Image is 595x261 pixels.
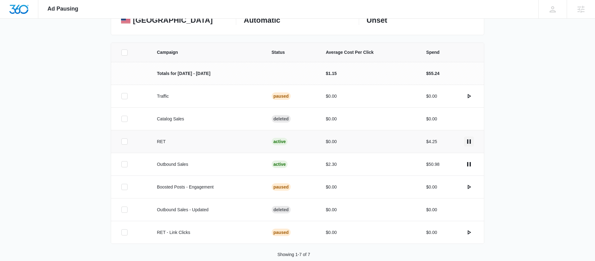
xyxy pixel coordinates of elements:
[426,207,437,213] p: $0.00
[272,183,291,191] div: Paused
[426,161,440,168] p: $50.98
[157,161,256,168] p: Outbound Sales
[464,137,474,147] button: actions.pause
[326,207,411,213] p: $0.00
[48,6,78,12] span: Ad Pausing
[426,70,440,77] p: $55.24
[426,93,437,100] p: $0.00
[272,229,291,236] div: Paused
[272,161,288,168] div: Active
[326,138,411,145] p: $0.00
[426,49,474,56] span: Spend
[121,17,130,23] img: United States
[426,138,437,145] p: $4.25
[426,229,437,236] p: $0.00
[157,207,256,213] p: Outbound Sales - Updated
[426,184,437,190] p: $0.00
[272,115,291,123] div: Deleted
[367,16,474,25] p: Unset
[157,138,256,145] p: RET
[244,16,351,25] p: Automatic
[464,227,474,237] button: actions.activate
[326,70,411,77] p: $1.15
[426,116,437,122] p: $0.00
[326,229,411,236] p: $0.00
[157,49,256,56] span: Campaign
[464,182,474,192] button: actions.activate
[272,138,288,145] div: Active
[133,16,213,25] p: [GEOGRAPHIC_DATA]
[277,251,310,258] p: Showing 1-7 of 7
[157,116,256,122] p: Catalog Sales
[157,229,256,236] p: RET - Link Clicks
[326,161,411,168] p: $2.30
[326,116,411,122] p: $0.00
[157,70,256,77] p: Totals for [DATE] - [DATE]
[326,184,411,190] p: $0.00
[272,92,291,100] div: Paused
[272,49,311,56] span: Status
[326,49,411,56] span: Average Cost Per Click
[272,206,291,213] div: Deleted
[464,159,474,169] button: actions.pause
[157,184,256,190] p: Boosted Posts - Engagement
[464,91,474,101] button: actions.activate
[326,93,411,100] p: $0.00
[157,93,256,100] p: Traffic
